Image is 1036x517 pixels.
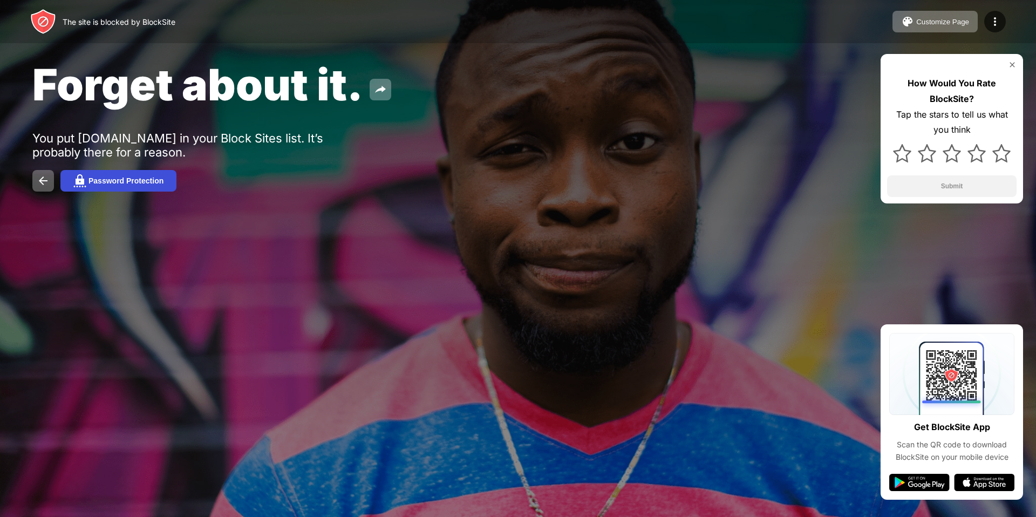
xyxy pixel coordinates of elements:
img: star.svg [967,144,986,162]
div: Password Protection [88,176,163,185]
img: pallet.svg [901,15,914,28]
div: How Would You Rate BlockSite? [887,76,1017,107]
div: You put [DOMAIN_NAME] in your Block Sites list. It’s probably there for a reason. [32,131,366,159]
button: Submit [887,175,1017,197]
img: menu-icon.svg [989,15,1001,28]
img: share.svg [374,83,387,96]
img: star.svg [943,144,961,162]
div: The site is blocked by BlockSite [63,17,175,26]
img: header-logo.svg [30,9,56,35]
button: Customize Page [892,11,978,32]
img: back.svg [37,174,50,187]
button: Password Protection [60,170,176,192]
img: star.svg [992,144,1011,162]
img: rate-us-close.svg [1008,60,1017,69]
img: star.svg [893,144,911,162]
img: qrcode.svg [889,333,1014,415]
div: Get BlockSite App [914,419,990,435]
div: Scan the QR code to download BlockSite on your mobile device [889,439,1014,463]
img: google-play.svg [889,474,950,491]
div: Tap the stars to tell us what you think [887,107,1017,138]
span: Forget about it. [32,58,363,111]
img: star.svg [918,144,936,162]
div: Customize Page [916,18,969,26]
img: app-store.svg [954,474,1014,491]
img: password.svg [73,174,86,187]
